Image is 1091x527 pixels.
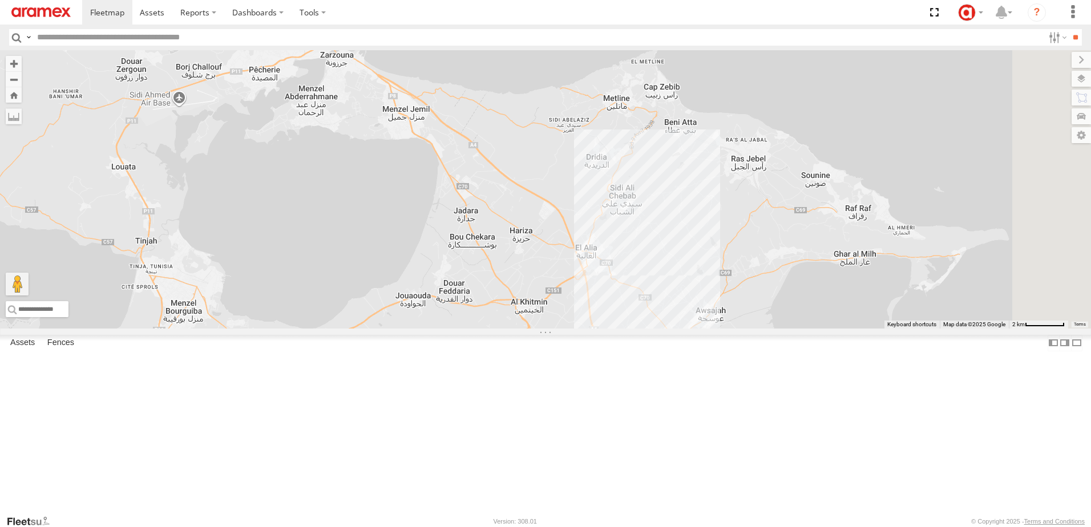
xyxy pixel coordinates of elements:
label: Hide Summary Table [1071,335,1082,351]
button: Zoom Home [6,87,22,103]
button: Zoom in [6,56,22,71]
span: 2 km [1012,321,1025,327]
span: Map data ©2025 Google [943,321,1005,327]
a: Terms (opens in new tab) [1074,322,1086,327]
label: Measure [6,108,22,124]
label: Search Filter Options [1044,29,1069,46]
a: Terms and Conditions [1024,518,1085,525]
label: Search Query [24,29,33,46]
button: Zoom out [6,71,22,87]
div: © Copyright 2025 - [971,518,1085,525]
button: Drag Pegman onto the map to open Street View [6,273,29,295]
button: Map Scale: 2 km per 66 pixels [1009,321,1068,329]
i: ? [1028,3,1046,22]
label: Fences [42,335,80,351]
label: Map Settings [1072,127,1091,143]
label: Dock Summary Table to the Right [1059,335,1070,351]
label: Assets [5,335,41,351]
img: aramex-logo.svg [11,7,71,17]
div: Tarek Benrhima [954,4,987,21]
div: Version: 308.01 [494,518,537,525]
button: Keyboard shortcuts [887,321,936,329]
label: Dock Summary Table to the Left [1048,335,1059,351]
a: Visit our Website [6,516,59,527]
